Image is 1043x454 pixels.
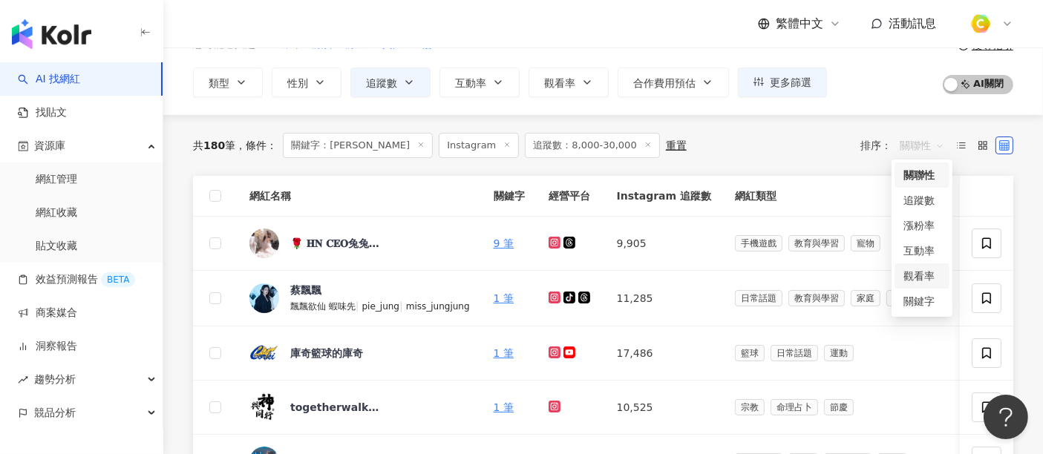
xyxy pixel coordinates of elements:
[824,345,854,361] span: 運動
[605,326,723,381] td: 17,486
[12,19,91,49] img: logo
[723,176,996,217] th: 網紅類型
[903,217,941,234] div: 漲粉率
[455,77,486,89] span: 互動率
[967,10,995,38] img: %E6%96%B9%E5%BD%A2%E7%B4%94.png
[249,228,470,258] a: KOL Avatar🌹 𝐇𝐍 𝐂𝐄𝐎兔兔🐰｜高雄鳳山美容-乳暈私密粉嫩改色.美胸泌乳.體態雕塑🏆
[735,290,782,306] span: 日常話題
[34,396,76,430] span: 競品分析
[18,105,67,120] a: 找貼文
[287,77,308,89] span: 性別
[249,283,279,313] img: KOL Avatar
[290,400,387,415] div: togetherwalkwithgod
[735,235,782,251] span: 手機遊戲
[209,77,229,89] span: 類型
[903,167,941,183] div: 關聯性
[362,301,400,312] span: pie_jung
[406,301,470,312] span: miss_jungjung
[895,289,949,314] div: 關鍵字
[895,213,949,238] div: 漲粉率
[203,139,225,151] span: 180
[529,68,609,97] button: 觀看率
[36,172,77,187] a: 網紅管理
[895,162,949,188] div: 關聯性
[18,72,80,87] a: searchAI 找網紅
[886,290,934,306] span: 命理占卜
[249,392,279,422] img: KOL Avatar
[900,134,944,157] span: 關聯性
[34,363,76,396] span: 趨勢分析
[984,395,1028,439] iframe: Help Scout Beacon - Open
[18,306,77,320] a: 商案媒合
[494,237,514,249] a: 9 筆
[494,401,514,413] a: 1 筆
[903,293,941,309] div: 關鍵字
[34,129,65,162] span: 資源庫
[618,68,729,97] button: 合作費用預估
[290,346,363,361] div: 庫奇籃球的庫奇
[544,77,575,89] span: 觀看率
[249,283,470,314] a: KOL Avatar蔡飄飄飄飄欲仙 蝦味先|pie_jung|miss_jungjung
[770,76,811,88] span: 更多篩選
[290,236,387,251] div: 🌹 𝐇𝐍 𝐂𝐄𝐎兔兔🐰｜高雄鳳山美容-乳暈私密粉嫩改色.美胸泌乳.體態雕塑🏆
[851,235,880,251] span: 寵物
[895,263,949,289] div: 觀看率
[633,77,696,89] span: 合作費用預估
[605,217,723,271] td: 9,905
[494,347,514,359] a: 1 筆
[895,188,949,213] div: 追蹤數
[272,68,341,97] button: 性別
[235,139,277,151] span: 條件 ：
[666,139,687,151] div: 重置
[36,205,77,220] a: 網紅收藏
[903,192,941,208] div: 追蹤數
[824,399,854,415] span: 節慶
[439,133,519,158] span: Instagram
[735,399,765,415] span: 宗教
[439,68,520,97] button: 互動率
[482,176,537,217] th: 關鍵字
[776,16,823,32] span: 繁體中文
[249,338,279,368] img: KOL Avatar
[238,176,482,217] th: 網紅名稱
[290,301,356,312] span: 飄飄欲仙 蝦味先
[771,345,818,361] span: 日常話題
[249,338,470,368] a: KOL Avatar庫奇籃球的庫奇
[895,238,949,263] div: 互動率
[249,228,279,258] img: KOL Avatar
[283,133,433,158] span: 關鍵字：[PERSON_NAME]
[290,283,321,297] div: 蔡飄飄
[788,235,845,251] span: 教育與學習
[537,176,605,217] th: 經營平台
[903,243,941,259] div: 互動率
[36,239,77,254] a: 貼文收藏
[193,68,263,97] button: 類型
[525,133,659,158] span: 追蹤數：8,000-30,000
[494,292,514,304] a: 1 筆
[356,300,362,312] span: |
[249,392,470,422] a: KOL Avatartogetherwalkwithgod
[18,339,77,354] a: 洞察報告
[735,345,765,361] span: 籃球
[860,134,952,157] div: 排序：
[889,16,936,30] span: 活動訊息
[788,290,845,306] span: 教育與學習
[605,271,723,326] td: 11,285
[399,300,406,312] span: |
[18,375,28,385] span: rise
[366,77,397,89] span: 追蹤數
[771,399,818,415] span: 命理占卜
[851,290,880,306] span: 家庭
[605,381,723,435] td: 10,525
[18,272,135,287] a: 效益預測報告BETA
[605,176,723,217] th: Instagram 追蹤數
[350,68,431,97] button: 追蹤數
[193,139,235,151] div: 共 筆
[738,68,827,97] button: 更多篩選
[903,268,941,284] div: 觀看率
